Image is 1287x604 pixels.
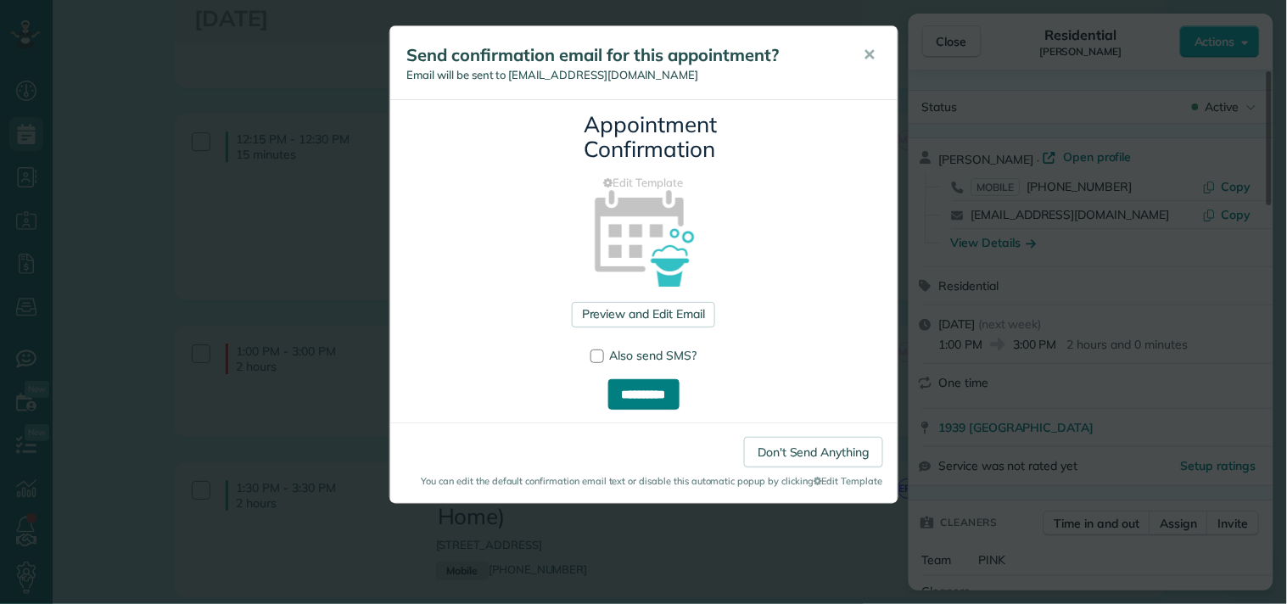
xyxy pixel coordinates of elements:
small: You can edit the default confirmation email text or disable this automatic popup by clicking Edit... [405,474,883,488]
h3: Appointment Confirmation [585,113,703,161]
span: Email will be sent to [EMAIL_ADDRESS][DOMAIN_NAME] [407,68,699,81]
span: Also send SMS? [610,348,697,363]
span: ✕ [864,45,876,64]
a: Edit Template [403,175,885,191]
a: Don't Send Anything [744,437,882,467]
h5: Send confirmation email for this appointment? [407,43,840,67]
a: Preview and Edit Email [572,302,715,327]
img: appointment_confirmation_icon-141e34405f88b12ade42628e8c248340957700ab75a12ae832a8710e9b578dc5.png [568,160,719,312]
